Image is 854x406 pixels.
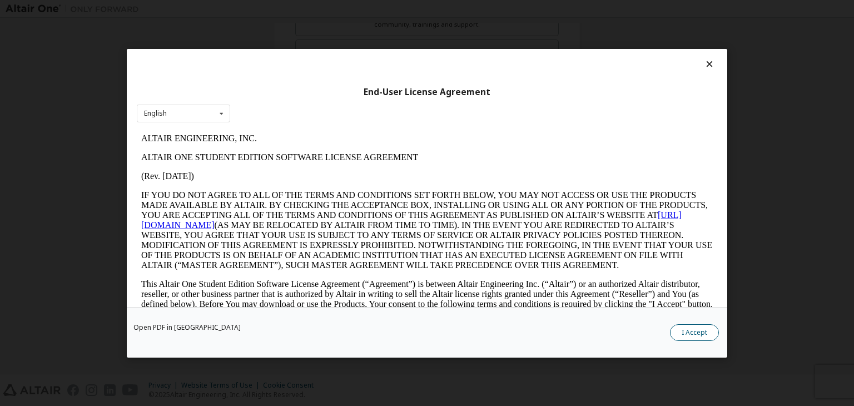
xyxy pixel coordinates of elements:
div: English [144,110,167,117]
p: ALTAIR ENGINEERING, INC. [4,4,576,14]
p: (Rev. [DATE]) [4,42,576,52]
a: [URL][DOMAIN_NAME] [4,81,545,101]
div: End-User License Agreement [137,86,717,97]
a: Open PDF in [GEOGRAPHIC_DATA] [133,324,241,331]
button: I Accept [670,324,719,341]
p: ALTAIR ONE STUDENT EDITION SOFTWARE LICENSE AGREEMENT [4,23,576,33]
p: IF YOU DO NOT AGREE TO ALL OF THE TERMS AND CONDITIONS SET FORTH BELOW, YOU MAY NOT ACCESS OR USE... [4,61,576,141]
p: This Altair One Student Edition Software License Agreement (“Agreement”) is between Altair Engine... [4,150,576,190]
